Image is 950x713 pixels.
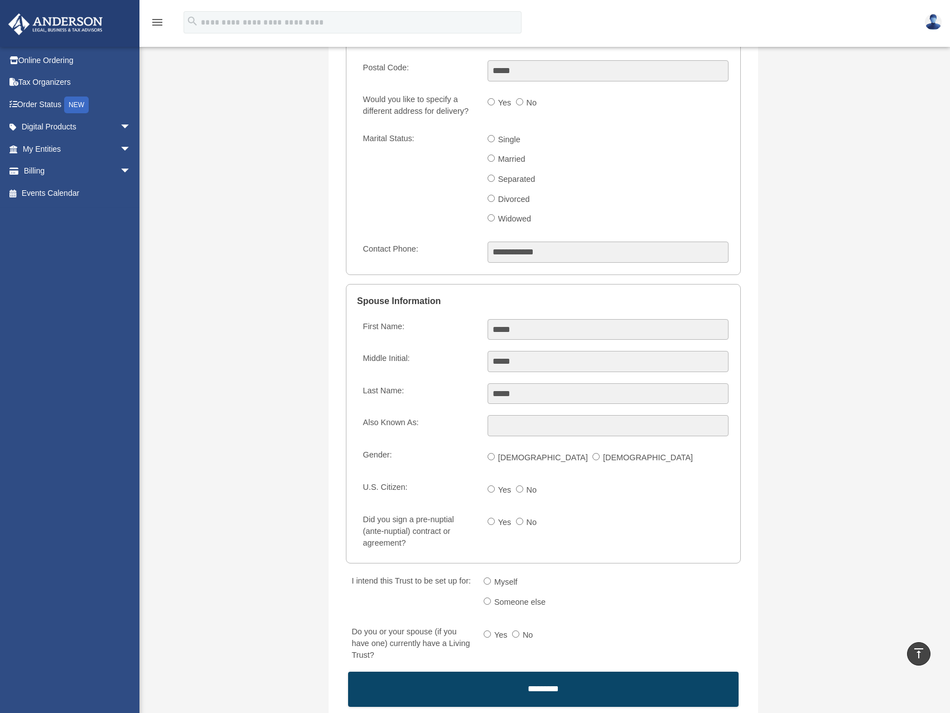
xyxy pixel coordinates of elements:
[64,97,89,113] div: NEW
[495,94,516,112] label: Yes
[358,93,479,120] label: Would you like to specify a different address for delivery?
[5,13,106,35] img: Anderson Advisors Platinum Portal
[358,512,479,551] label: Did you sign a pre-nuptial (ante-nuptial) contract or agreement?
[912,647,925,660] i: vertical_align_top
[523,514,542,532] label: No
[120,116,142,139] span: arrow_drop_down
[358,480,479,501] label: U.S. Citizen:
[491,594,550,611] label: Someone else
[495,151,530,168] label: Married
[358,383,479,404] label: Last Name:
[8,138,148,160] a: My Entitiesarrow_drop_down
[495,481,516,499] label: Yes
[8,182,148,204] a: Events Calendar
[358,131,479,230] label: Marital Status:
[8,116,148,138] a: Digital Productsarrow_drop_down
[495,514,516,532] label: Yes
[519,627,538,644] label: No
[8,93,148,116] a: Order StatusNEW
[925,14,942,30] img: User Pic
[151,20,164,29] a: menu
[495,210,536,228] label: Widowed
[8,71,148,94] a: Tax Organizers
[357,285,730,318] legend: Spouse Information
[151,16,164,29] i: menu
[491,574,522,591] label: Myself
[523,481,542,499] label: No
[120,138,142,161] span: arrow_drop_down
[347,625,475,664] label: Do you or your spouse (if you have one) currently have a Living Trust?
[495,449,592,467] label: [DEMOGRAPHIC_DATA]
[358,60,479,81] label: Postal Code:
[8,160,148,182] a: Billingarrow_drop_down
[495,171,540,189] label: Separated
[600,449,697,467] label: [DEMOGRAPHIC_DATA]
[186,15,199,27] i: search
[358,351,479,372] label: Middle Initial:
[120,160,142,183] span: arrow_drop_down
[347,574,475,613] label: I intend this Trust to be set up for:
[495,191,534,209] label: Divorced
[358,415,479,436] label: Also Known As:
[358,447,479,469] label: Gender:
[491,627,512,644] label: Yes
[907,642,930,666] a: vertical_align_top
[358,242,479,263] label: Contact Phone:
[523,94,542,112] label: No
[8,49,148,71] a: Online Ordering
[495,131,525,149] label: Single
[358,319,479,340] label: First Name:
